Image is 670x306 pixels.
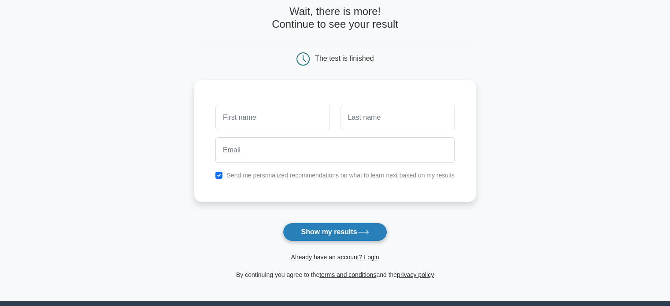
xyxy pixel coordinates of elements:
input: Last name [341,105,455,130]
a: privacy policy [397,271,434,278]
a: Already have an account? Login [291,254,379,261]
h4: Wait, there is more! Continue to see your result [194,5,476,31]
input: Email [215,137,455,163]
button: Show my results [283,223,387,241]
input: First name [215,105,329,130]
div: The test is finished [315,55,374,62]
a: terms and conditions [319,271,376,278]
div: By continuing you agree to the and the [189,269,481,280]
label: Send me personalized recommendations on what to learn next based on my results [226,172,455,179]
